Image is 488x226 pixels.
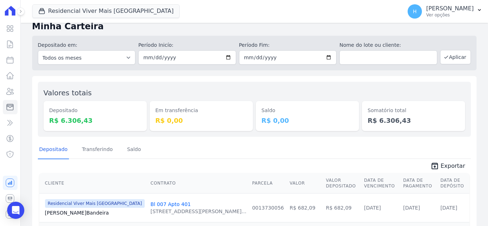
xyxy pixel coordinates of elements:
[413,9,417,14] span: H
[138,41,236,49] label: Período Inicío:
[430,162,439,170] i: unarchive
[252,205,284,211] a: 0013730056
[44,89,92,97] label: Valores totais
[323,173,361,194] th: Valor Depositado
[155,107,247,114] dt: Em transferência
[7,202,24,219] div: Open Intercom Messenger
[249,173,287,194] th: Parcela
[262,107,353,114] dt: Saldo
[403,205,420,211] a: [DATE]
[364,205,381,211] a: [DATE]
[287,193,323,222] td: R$ 682,09
[239,41,337,49] label: Período Fim:
[38,42,78,48] label: Depositado em:
[39,173,148,194] th: Cliente
[426,5,474,12] p: [PERSON_NAME]
[438,173,469,194] th: Data de Depósito
[402,1,488,21] button: H [PERSON_NAME] Ver opções
[400,173,437,194] th: Data de Pagamento
[150,208,246,215] div: [STREET_ADDRESS][PERSON_NAME]...
[440,50,471,64] button: Aplicar
[126,141,143,159] a: Saldo
[287,173,323,194] th: Valor
[323,193,361,222] td: R$ 682,09
[80,141,114,159] a: Transferindo
[45,209,145,216] a: [PERSON_NAME]Bandeira
[155,116,247,125] dd: R$ 0,00
[38,141,69,159] a: Depositado
[32,4,180,18] button: Residencial Viver Mais [GEOGRAPHIC_DATA]
[440,162,465,170] span: Exportar
[368,107,459,114] dt: Somatório total
[262,116,353,125] dd: R$ 0,00
[49,116,141,125] dd: R$ 6.306,43
[339,41,437,49] label: Nome do lote ou cliente:
[32,20,477,33] h2: Minha Carteira
[368,116,459,125] dd: R$ 6.306,43
[425,162,471,172] a: unarchive Exportar
[440,205,457,211] a: [DATE]
[426,12,474,18] p: Ver opções
[45,199,145,208] span: Residencial Viver Mais [GEOGRAPHIC_DATA]
[49,107,141,114] dt: Depositado
[361,173,400,194] th: Data de Vencimento
[150,201,191,207] a: Bl 007 Apto 401
[148,173,249,194] th: Contrato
